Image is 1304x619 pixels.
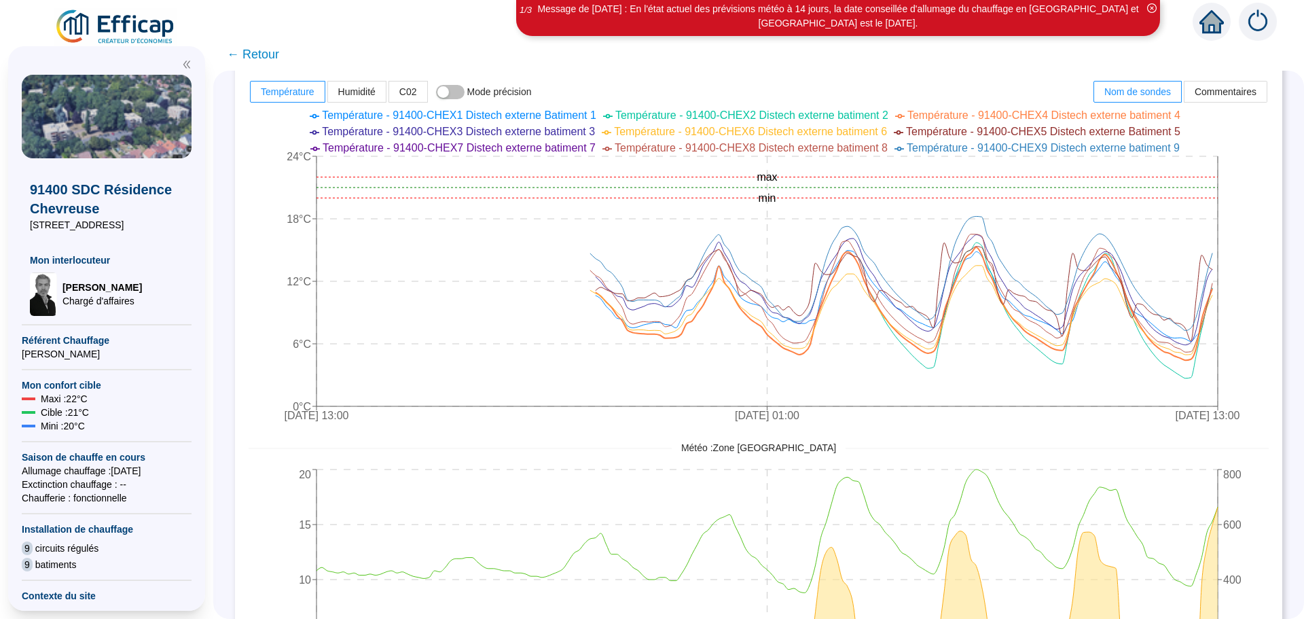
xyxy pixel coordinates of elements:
span: Température - 91400-CHEX7 Distech externe batiment 7 [323,142,596,154]
span: Mini : 20 °C [41,419,85,433]
span: Maxi : 22 °C [41,392,88,406]
span: Mon interlocuteur [30,253,183,267]
tspan: 15 [299,519,311,531]
tspan: 800 [1223,469,1242,480]
span: Commentaires [1195,86,1256,97]
span: Exctinction chauffage : -- [22,478,192,491]
span: ← Retour [227,45,279,64]
div: Message de [DATE] : En l'état actuel des prévisions météo à 14 jours, la date conseillée d'alluma... [518,2,1158,31]
span: 9 [22,542,33,555]
span: Température [261,86,314,97]
span: Température - 91400-CHEX8 Distech externe batiment 8 [615,142,888,154]
img: alerts [1239,3,1277,41]
tspan: 24°C [287,151,311,162]
span: circuits régulés [35,542,98,555]
tspan: [DATE] 13:00 [1176,410,1240,421]
tspan: [DATE] 01:00 [735,410,799,421]
span: [PERSON_NAME] [22,347,192,361]
tspan: 0°C [293,401,311,412]
span: home [1199,10,1224,34]
tspan: [DATE] 13:00 [285,410,349,421]
span: Mode précision [467,86,532,97]
span: [STREET_ADDRESS] [30,218,183,232]
span: close-circle [1147,3,1157,13]
span: Température - 91400-CHEX3 Distech externe batiment 3 [322,126,595,137]
tspan: 400 [1223,574,1242,586]
span: C02 [399,86,417,97]
span: batiments [35,558,77,571]
tspan: 12°C [287,276,311,287]
span: double-left [182,60,192,69]
tspan: max [757,171,777,183]
tspan: 18°C [287,213,311,225]
span: Contexte du site [22,589,192,603]
tspan: min [759,192,776,204]
span: Température - 91400-CHEX9 Distech externe batiment 9 [907,142,1180,154]
span: Météo : Zone [GEOGRAPHIC_DATA] [672,441,846,455]
span: Référent Chauffage [22,334,192,347]
span: Température - 91400-CHEX6 Distech externe batiment 6 [614,126,887,137]
span: Humidité [338,86,376,97]
img: efficap energie logo [54,8,177,46]
span: Température - 91400-CHEX1 Distech externe Batiment 1 [322,109,596,121]
i: 1 / 3 [520,5,532,15]
span: Mon confort cible [22,378,192,392]
tspan: 600 [1223,519,1242,531]
span: Nom de sondes [1104,86,1171,97]
span: Température - 91400-CHEX5 Distech externe Batiment 5 [906,126,1180,137]
span: Chaufferie : fonctionnelle [22,491,192,505]
span: Température - 91400-CHEX2 Distech externe batiment 2 [615,109,888,121]
span: [PERSON_NAME] [62,281,142,294]
img: Chargé d'affaires [30,272,57,316]
span: 91400 SDC Résidence Chevreuse [30,180,183,218]
span: Température - 91400-CHEX4 Distech externe batiment 4 [907,109,1180,121]
span: Saison de chauffe en cours [22,450,192,464]
tspan: 20 [299,469,311,480]
span: 9 [22,558,33,571]
tspan: 10 [299,574,311,586]
span: Cible : 21 °C [41,406,89,419]
span: Chargé d'affaires [62,294,142,308]
span: Allumage chauffage : [DATE] [22,464,192,478]
tspan: 6°C [293,338,311,350]
span: Installation de chauffage [22,523,192,536]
